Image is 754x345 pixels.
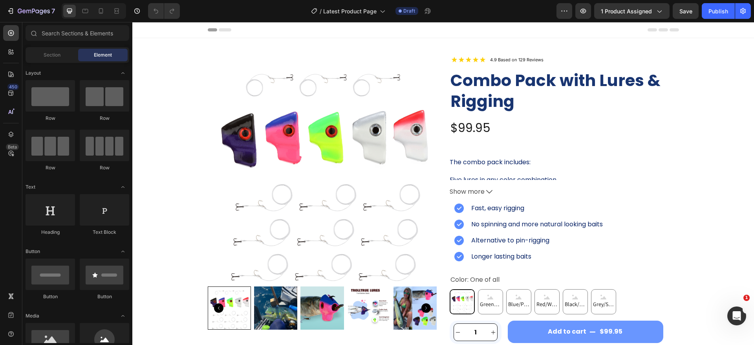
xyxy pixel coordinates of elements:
[51,6,55,16] p: 7
[317,135,547,164] div: The combo pack includes: Five lures in any color combination Four packs of TrollTrue's recommende...
[317,164,352,176] span: Show more
[322,230,331,239] img: gempages_471751442911200288-f84dce71-5bc2-4504-a330-bdf9e6c76a67.png
[322,214,331,223] img: gempages_471751442911200288-f84dce71-5bc2-4504-a330-bdf9e6c76a67.png
[708,7,728,15] div: Publish
[374,277,399,287] span: Blue/Pink
[357,34,547,41] h2: 4.9 Based on 129 Reviews
[80,164,129,171] div: Row
[80,229,129,236] div: Text Block
[132,22,754,345] iframe: Design area
[317,251,368,264] legend: Color: One of all
[26,229,75,236] div: Heading
[117,67,129,79] span: Toggle open
[26,70,41,77] span: Layout
[338,182,547,191] h2: Fast, easy rigging
[26,293,75,300] div: Button
[320,7,322,15] span: /
[117,181,129,193] span: Toggle open
[727,306,746,325] iframe: Intercom live chat
[317,164,547,176] button: Show more
[26,164,75,171] div: Row
[459,277,483,287] span: Grey/Silver
[375,299,531,321] button: Add to cart
[403,7,415,15] span: Draft
[338,214,547,224] h2: Alternative to pin-rigging
[117,245,129,258] span: Toggle open
[3,3,59,19] button: 7
[743,295,750,301] span: 1
[322,198,331,207] img: gempages_471751442911200288-f84dce71-5bc2-4504-a330-bdf9e6c76a67.png
[289,281,298,291] button: Carousel Next Arrow
[26,184,35,191] span: Text
[467,303,491,316] div: $99.95
[26,312,39,319] span: Media
[322,182,331,191] img: gempages_471751442911200288-f84dce71-5bc2-4504-a330-bdf9e6c76a67.png
[317,95,359,117] div: $99.95
[322,302,329,319] button: decrement
[94,51,112,59] span: Element
[702,3,735,19] button: Publish
[679,8,692,15] span: Save
[7,84,19,90] div: 450
[26,115,75,122] div: Row
[80,293,129,300] div: Button
[329,302,357,319] input: quantity
[323,7,377,15] span: Latest Product Page
[26,248,40,255] span: Button
[431,277,455,287] span: Black/Purple
[594,3,670,19] button: 1 product assigned
[317,47,547,91] h2: Combo Pack with Lures & Rigging
[601,7,652,15] span: 1 product assigned
[80,115,129,122] div: Row
[44,51,60,59] span: Section
[403,277,427,287] span: Red/White
[317,32,355,43] img: gempages_471751442911200288-c11e075a-18c1-4cbb-a500-39b6e09d2cd8.webp
[117,310,129,322] span: Toggle open
[338,198,547,207] h2: No spinning and more natural looking baits
[148,3,180,19] div: Undo/Redo
[338,230,547,240] h2: Longer lasting baits
[26,25,129,41] input: Search Sections & Elements
[415,304,454,316] div: Add to cart
[346,277,370,287] span: Green/Yellow
[357,302,365,319] button: increment
[673,3,699,19] button: Save
[6,144,19,150] div: Beta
